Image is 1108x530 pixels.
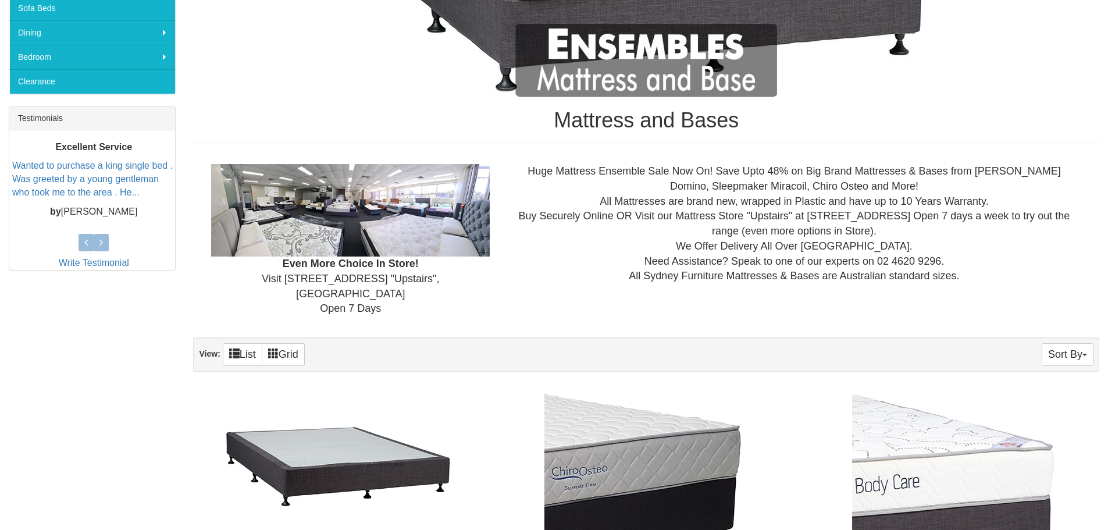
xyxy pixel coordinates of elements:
[1042,343,1093,366] button: Sort By
[9,45,175,69] a: Bedroom
[9,69,175,94] a: Clearance
[193,109,1099,132] h1: Mattress and Bases
[9,20,175,45] a: Dining
[283,258,419,269] b: Even More Choice In Store!
[202,164,498,316] div: Visit [STREET_ADDRESS] "Upstairs", [GEOGRAPHIC_DATA] Open 7 Days
[262,343,305,366] a: Grid
[199,349,220,358] strong: View:
[12,205,175,219] p: [PERSON_NAME]
[59,258,129,268] a: Write Testimonial
[9,106,175,130] div: Testimonials
[55,142,132,152] b: Excellent Service
[223,343,262,366] a: List
[50,207,61,216] b: by
[498,164,1090,284] div: Huge Mattress Ensemble Sale Now On! Save Upto 48% on Big Brand Mattresses & Bases from [PERSON_NA...
[211,164,490,257] img: Showroom
[12,161,173,197] a: Wanted to purchase a king single bed . Was greeted by a young gentleman who took me to the area ....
